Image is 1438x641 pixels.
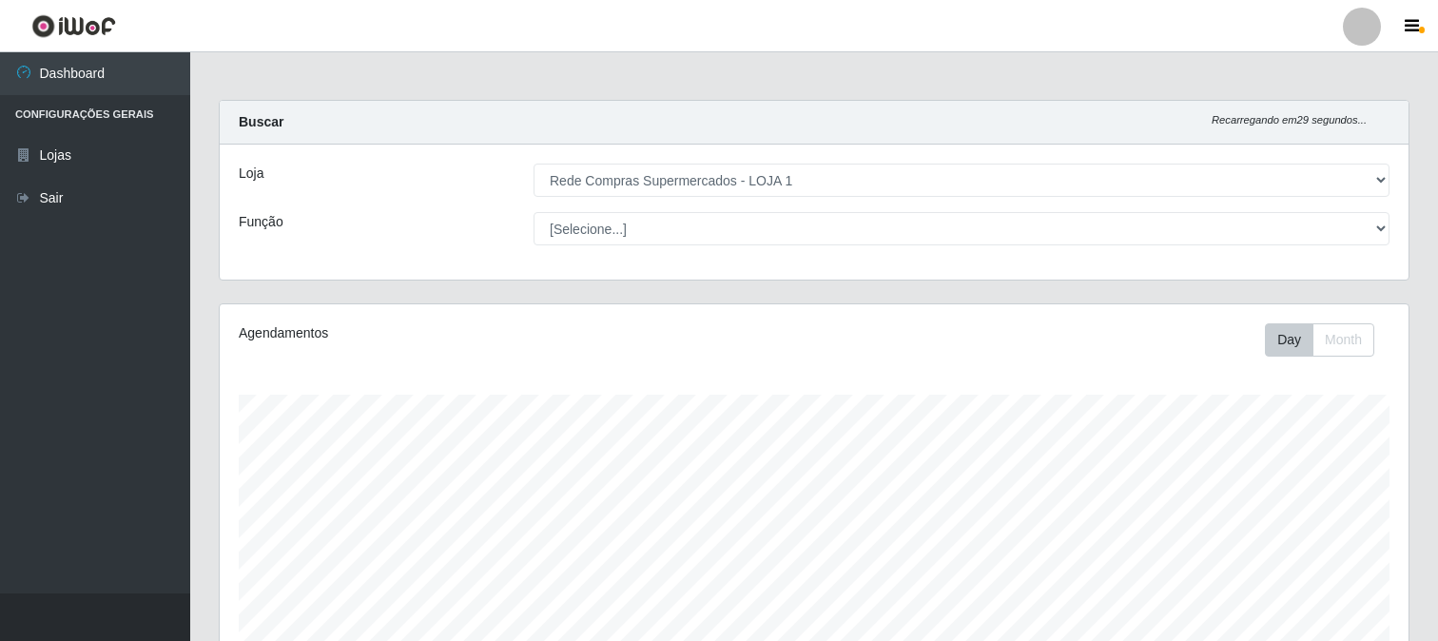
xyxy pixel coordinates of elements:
img: CoreUI Logo [31,14,116,38]
div: Toolbar with button groups [1265,323,1389,357]
label: Loja [239,164,263,184]
button: Day [1265,323,1313,357]
i: Recarregando em 29 segundos... [1212,114,1367,126]
label: Função [239,212,283,232]
button: Month [1312,323,1374,357]
div: Agendamentos [239,323,702,343]
strong: Buscar [239,114,283,129]
div: First group [1265,323,1374,357]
